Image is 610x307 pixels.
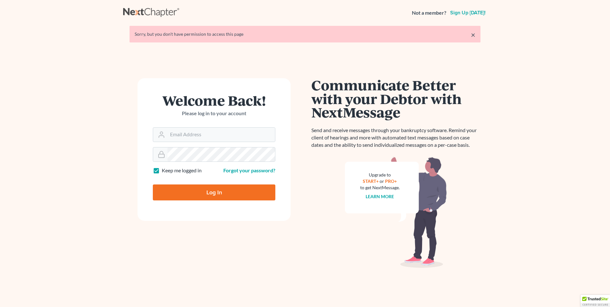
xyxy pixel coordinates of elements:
div: to get NextMessage. [360,184,400,191]
span: or [380,178,384,184]
p: Send and receive messages through your bankruptcy software. Remind your client of hearings and mo... [311,127,480,149]
strong: Not a member? [412,9,446,17]
a: × [471,31,475,39]
img: nextmessage_bg-59042aed3d76b12b5cd301f8e5b87938c9018125f34e5fa2b7a6b67550977c72.svg [345,156,447,268]
div: TrustedSite Certified [581,295,610,307]
a: START+ [363,178,379,184]
input: Email Address [167,128,275,142]
a: Forgot your password? [223,167,275,173]
div: Sorry, but you don't have permission to access this page [135,31,475,37]
div: Upgrade to [360,172,400,178]
h1: Communicate Better with your Debtor with NextMessage [311,78,480,119]
a: PRO+ [385,178,397,184]
a: Sign up [DATE]! [449,10,487,15]
label: Keep me logged in [162,167,202,174]
a: Learn more [366,194,394,199]
p: Please log in to your account [153,110,275,117]
h1: Welcome Back! [153,94,275,107]
input: Log In [153,184,275,200]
